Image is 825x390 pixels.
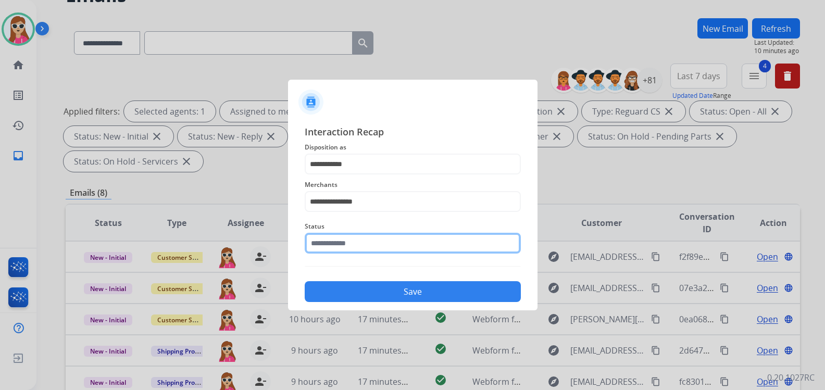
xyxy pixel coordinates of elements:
p: 0.20.1027RC [767,371,815,384]
span: Interaction Recap [305,124,521,141]
img: contact-recap-line.svg [305,266,521,267]
span: Status [305,220,521,233]
span: Disposition as [305,141,521,154]
img: contactIcon [298,90,323,115]
button: Save [305,281,521,302]
span: Merchants [305,179,521,191]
